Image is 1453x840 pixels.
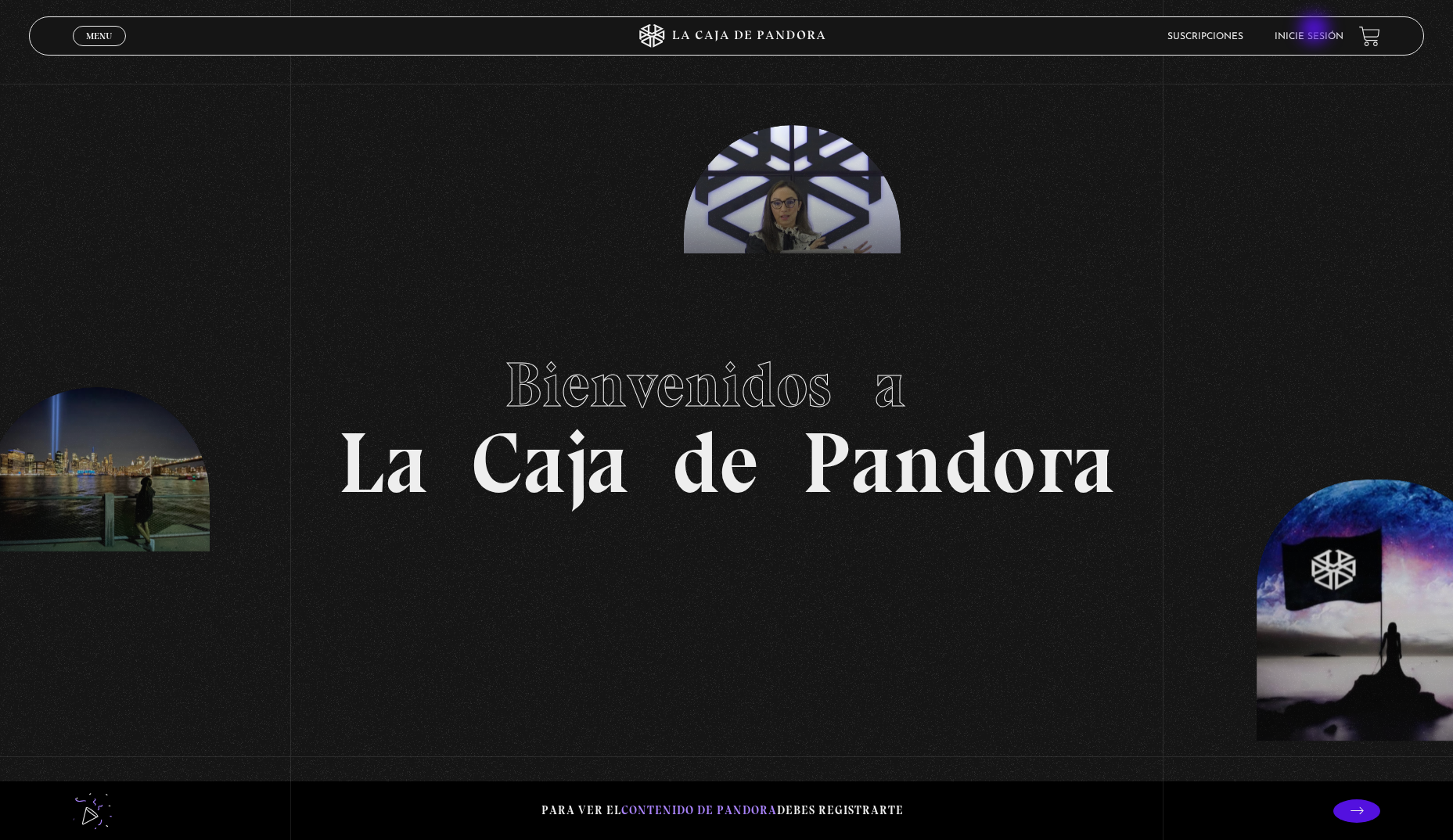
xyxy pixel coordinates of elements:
[338,334,1115,506] h1: La Caja de Pandora
[81,45,118,56] span: Cerrar
[1359,26,1380,47] a: View your shopping cart
[1167,32,1243,41] a: Suscripciones
[541,800,904,821] p: Para ver el debes registrarte
[1275,32,1343,41] a: Inicie sesión
[505,347,949,422] span: Bienvenidos a
[621,803,777,817] span: contenido de Pandora
[86,31,112,41] span: Menu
